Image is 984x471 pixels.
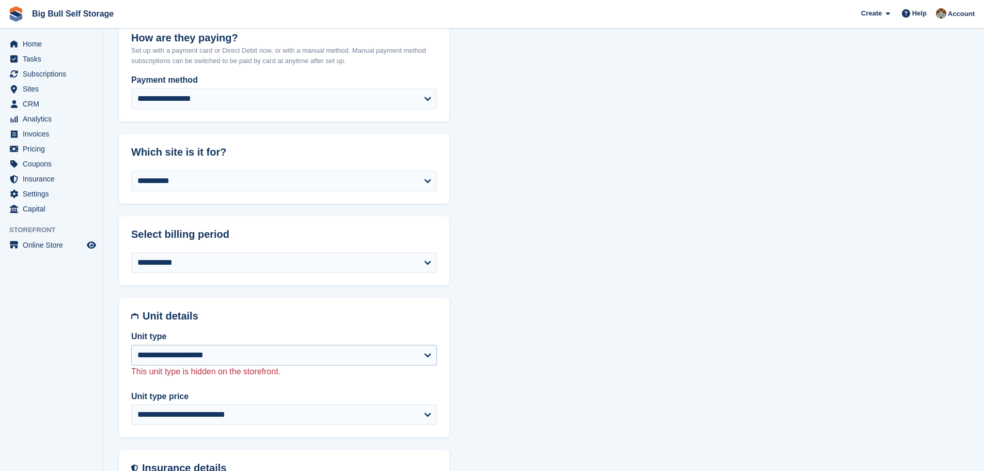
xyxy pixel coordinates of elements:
span: Settings [23,187,85,201]
span: Online Store [23,238,85,252]
a: menu [5,67,98,81]
label: Unit type [131,330,437,343]
span: Coupons [23,157,85,171]
p: This unit type is hidden on the storefront. [131,366,437,378]
img: stora-icon-8386f47178a22dfd0bd8f6a31ec36ba5ce8667c1dd55bd0f319d3a0aa187defe.svg [8,6,24,22]
a: menu [5,82,98,96]
a: menu [5,112,98,126]
p: Set up with a payment card or Direct Debit now, or with a manual method. Manual payment method su... [131,45,437,66]
a: menu [5,187,98,201]
a: menu [5,52,98,66]
a: menu [5,157,98,171]
span: Tasks [23,52,85,66]
span: Insurance [23,172,85,186]
label: Unit type price [131,390,437,403]
h2: How are they paying? [131,32,437,44]
span: Help [912,8,927,19]
h2: Unit details [143,310,437,322]
img: unit-details-icon-595b0c5c156355b767ba7b61e002efae458ec76ed5ec05730b8e856ff9ea34a9.svg [131,310,138,322]
a: Big Bull Self Storage [28,5,118,22]
span: Capital [23,202,85,216]
span: Account [948,9,975,19]
span: Home [23,37,85,51]
label: Payment method [131,74,437,86]
span: Create [861,8,882,19]
h2: Which site is it for? [131,146,437,158]
a: menu [5,127,98,141]
a: menu [5,37,98,51]
span: Invoices [23,127,85,141]
span: Pricing [23,142,85,156]
span: Analytics [23,112,85,126]
a: menu [5,202,98,216]
span: Sites [23,82,85,96]
a: Preview store [85,239,98,251]
span: CRM [23,97,85,111]
a: menu [5,142,98,156]
a: menu [5,238,98,252]
h2: Select billing period [131,229,437,240]
img: Mike Llewellen Palmer [936,8,946,19]
span: Storefront [9,225,103,235]
a: menu [5,97,98,111]
span: Subscriptions [23,67,85,81]
a: menu [5,172,98,186]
